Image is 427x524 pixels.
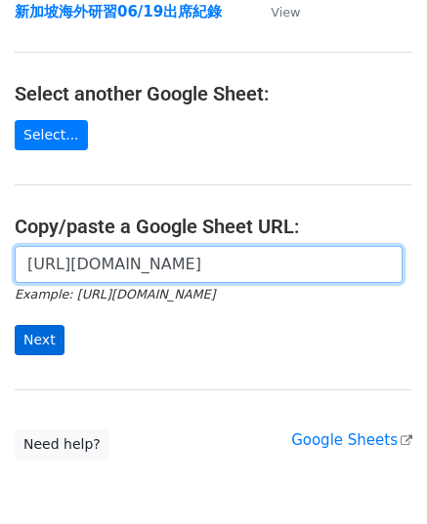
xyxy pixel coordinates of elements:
[329,430,427,524] iframe: Chat Widget
[15,325,64,355] input: Next
[271,5,300,20] small: View
[291,431,412,449] a: Google Sheets
[15,287,215,302] small: Example: [URL][DOMAIN_NAME]
[15,3,222,20] a: 新加坡海外研習06/19出席紀錄
[15,215,412,238] h4: Copy/paste a Google Sheet URL:
[251,3,300,20] a: View
[15,82,412,105] h4: Select another Google Sheet:
[15,120,88,150] a: Select...
[329,430,427,524] div: 聊天小工具
[15,246,403,283] input: Paste your Google Sheet URL here
[15,429,109,460] a: Need help?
